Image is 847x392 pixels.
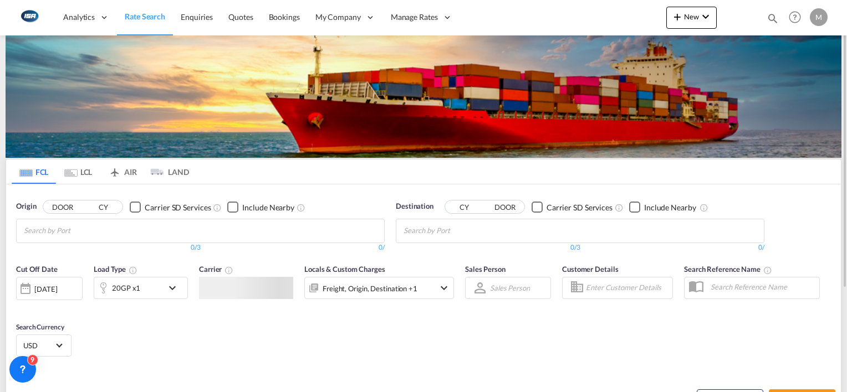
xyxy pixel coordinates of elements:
span: Analytics [63,12,95,23]
div: M [810,8,828,26]
span: Locals & Custom Charges [304,265,385,274]
md-icon: icon-airplane [108,166,121,174]
md-icon: icon-information-outline [129,266,137,275]
div: 0/3 [396,243,580,252]
button: DOOR [486,200,524,213]
md-tab-item: AIR [100,159,145,184]
button: CY [84,200,123,213]
div: Carrier SD Services [547,202,613,213]
div: icon-magnify [767,12,779,29]
span: Customer Details [562,265,618,274]
md-icon: Unchecked: Search for CY (Container Yard) services for all selected carriers.Checked : Search for... [213,203,222,212]
md-icon: Unchecked: Ignores neighbouring ports when fetching rates.Checked : Includes neighbouring ports w... [297,203,305,212]
md-icon: icon-chevron-down [166,281,185,295]
span: Load Type [94,265,137,274]
span: Search Currency [16,323,64,331]
md-tab-item: LCL [56,159,100,184]
div: 0/ [201,243,385,252]
md-checkbox: Checkbox No Ink [130,201,211,213]
span: Bookings [269,12,300,22]
img: 1aa151c0c08011ec8d6f413816f9a227.png [17,5,42,30]
span: My Company [315,12,361,23]
span: Manage Rates [391,12,438,23]
span: Carrier [199,265,233,274]
div: [DATE] [34,284,57,294]
span: Destination [396,201,433,212]
button: CY [445,200,484,213]
span: USD [23,341,54,350]
span: Search Reference Name [684,265,772,274]
span: Sales Person [465,265,506,274]
md-tab-item: LAND [145,159,189,184]
md-datepicker: Select [16,298,24,313]
span: Help [785,8,804,27]
button: DOOR [43,200,82,213]
div: Freight Origin Destination Factory Stuffingicon-chevron-down [304,277,454,299]
span: New [671,12,712,21]
md-chips-wrap: Chips container with autocompletion. Enter the text area, type text to search, and then use the u... [22,219,134,240]
md-select: Select Currency: $ USDUnited States Dollar [22,337,65,353]
md-tab-item: FCL [12,159,56,184]
input: Chips input. [24,222,129,240]
img: LCL+%26+FCL+BACKGROUND.png [6,35,841,158]
input: Enter Customer Details [586,280,669,296]
div: Carrier SD Services [145,202,211,213]
md-icon: icon-plus 400-fg [671,10,684,23]
md-icon: The selected Trucker/Carrierwill be displayed in the rate results If the rates are from another f... [224,266,233,275]
div: [DATE] [16,277,83,300]
md-icon: Unchecked: Ignores neighbouring ports when fetching rates.Checked : Includes neighbouring ports w... [700,203,708,212]
span: Origin [16,201,36,212]
md-checkbox: Checkbox No Ink [532,201,613,213]
md-icon: Unchecked: Search for CY (Container Yard) services for all selected carriers.Checked : Search for... [615,203,624,212]
md-icon: icon-magnify [767,12,779,24]
md-select: Sales Person [489,280,531,296]
div: Include Nearby [242,202,294,213]
md-icon: Your search will be saved by the below given name [763,266,772,275]
div: 0/3 [16,243,201,252]
input: Chips input. [404,222,509,240]
div: 20GP x1icon-chevron-down [94,277,188,299]
div: 20GP x1 [112,280,140,296]
button: icon-plus 400-fgNewicon-chevron-down [666,7,717,29]
md-checkbox: Checkbox No Ink [227,201,294,213]
div: Include Nearby [644,202,696,213]
md-pagination-wrapper: Use the left and right arrow keys to navigate between tabs [12,159,189,184]
span: Cut Off Date [16,265,58,274]
div: Help [785,8,810,28]
input: Search Reference Name [705,278,819,295]
div: Freight Origin Destination Factory Stuffing [323,281,417,296]
md-icon: icon-chevron-down [437,281,451,295]
div: 0/ [580,243,765,252]
md-icon: icon-chevron-down [699,10,712,23]
md-chips-wrap: Chips container with autocompletion. Enter the text area, type text to search, and then use the u... [402,219,513,240]
span: Rate Search [125,12,165,21]
md-checkbox: Checkbox No Ink [629,201,696,213]
span: Enquiries [181,12,213,22]
span: Quotes [228,12,253,22]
